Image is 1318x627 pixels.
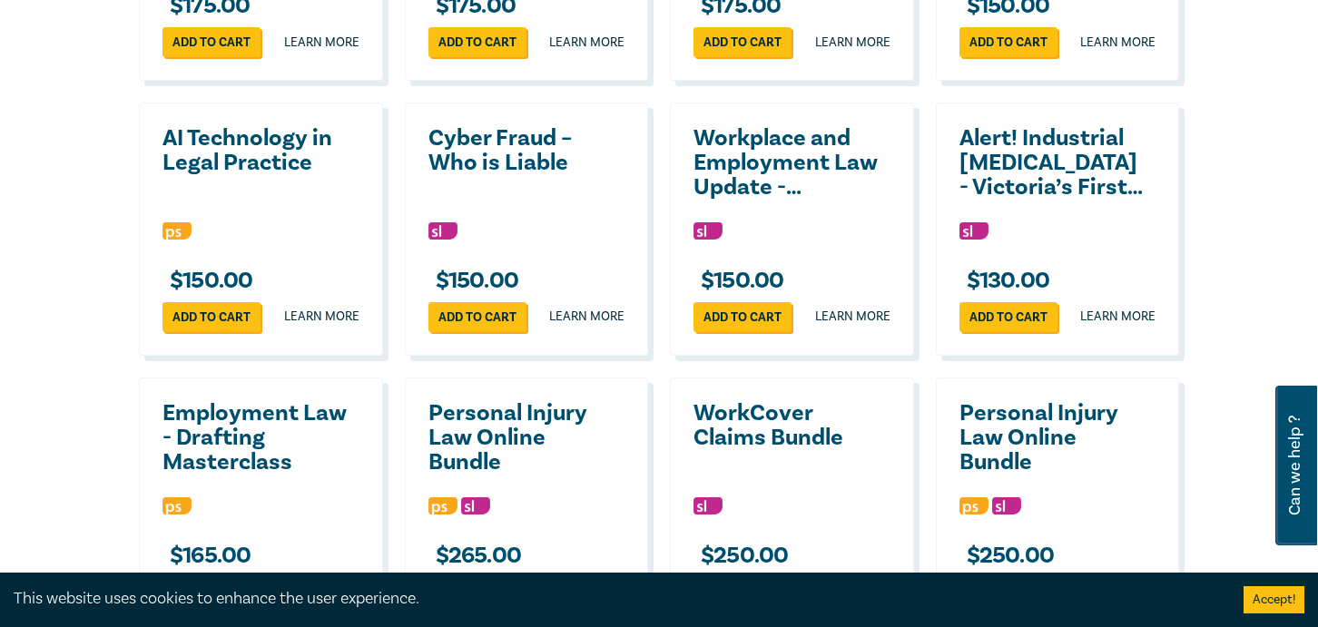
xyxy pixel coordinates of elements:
a: Learn more [284,34,359,52]
a: AI Technology in Legal Practice [162,126,350,175]
div: This website uses cookies to enhance the user experience. [14,587,1216,611]
a: Learn more [549,308,625,326]
img: Professional Skills [428,497,457,514]
img: Substantive Law [959,222,988,240]
img: Professional Skills [162,497,192,514]
span: Can we help ? [1286,397,1303,534]
a: Learn more [815,308,890,326]
a: Add to cart [428,27,526,57]
a: Personal Injury Law Online Bundle [428,401,616,475]
a: Add to cart [959,27,1057,57]
a: Add to cart [162,27,261,57]
h3: $ 250.00 [959,544,1055,568]
a: Add to cart [693,302,792,332]
h3: $ 165.00 [162,544,251,568]
a: Add to cart [959,302,1057,332]
img: Substantive Law [693,222,723,240]
a: Add to cart [693,27,792,57]
img: Substantive Law [693,497,723,514]
a: Learn more [815,34,890,52]
img: Substantive Law [461,497,490,514]
a: Learn more [1080,34,1156,52]
h3: $ 150.00 [162,269,253,293]
a: Personal Injury Law Online Bundle [959,401,1147,475]
button: Accept cookies [1244,586,1304,613]
img: Substantive Law [428,222,457,240]
h3: $ 265.00 [428,544,522,568]
img: Professional Skills [162,222,192,240]
a: Learn more [549,34,625,52]
a: Alert! Industrial [MEDICAL_DATA] - Victoria’s First Conviction - Are You Prepared [959,126,1147,200]
a: Employment Law - Drafting Masterclass [162,401,350,475]
img: Professional Skills [959,497,988,514]
a: Add to cart [162,302,261,332]
h3: $ 150.00 [693,269,784,293]
a: Add to cart [428,302,526,332]
a: Workplace and Employment Law Update - Navigating the Changing Landscape [693,126,881,200]
a: WorkCover Claims Bundle [693,401,881,450]
a: Learn more [1080,308,1156,326]
h3: $ 130.00 [959,269,1050,293]
a: Cyber Fraud – Who is Liable [428,126,616,175]
h3: $ 250.00 [693,544,789,568]
img: Substantive Law [992,497,1021,514]
h3: $ 150.00 [428,269,519,293]
a: Learn more [284,308,359,326]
